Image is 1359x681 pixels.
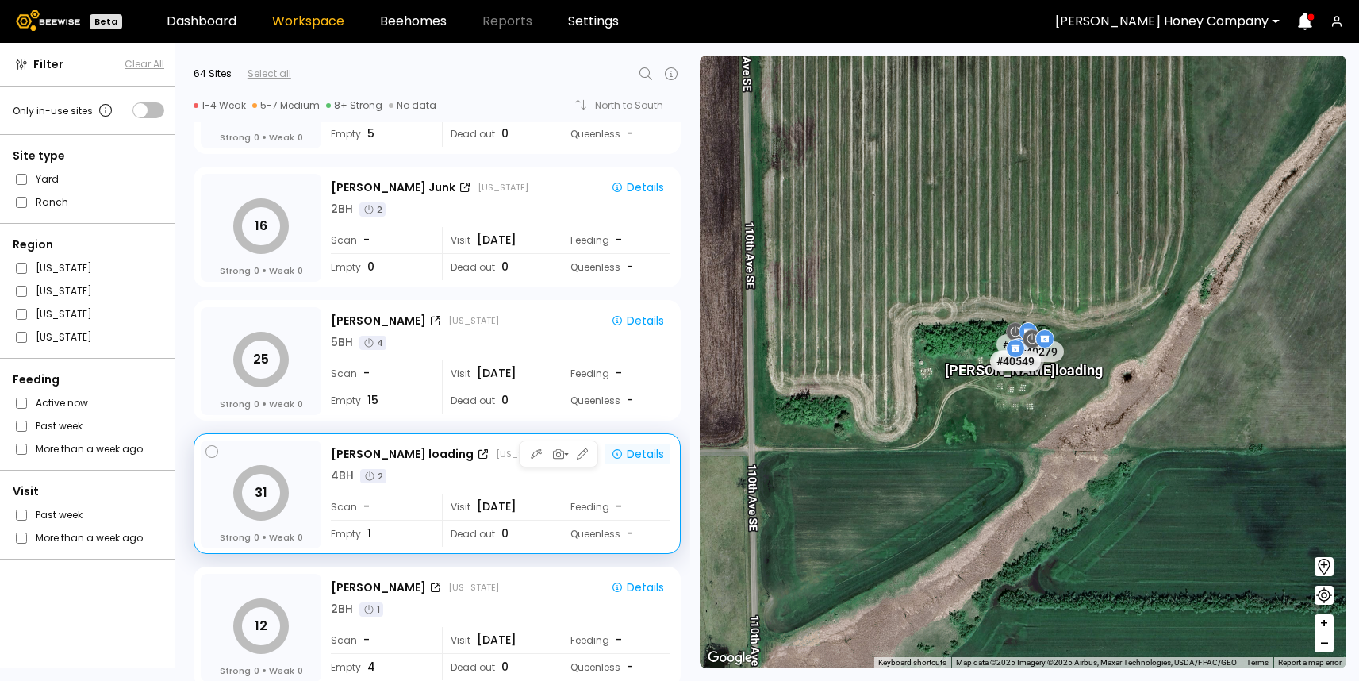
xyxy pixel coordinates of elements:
[367,392,378,409] span: 15
[501,259,509,275] span: 0
[562,521,670,547] div: Queenless
[1278,658,1342,667] a: Report a map error
[331,121,431,147] div: Empty
[363,498,370,515] span: -
[331,601,353,618] div: 2 BH
[562,654,670,680] div: Queenless
[562,121,670,147] div: Queenless
[220,131,303,144] div: Strong Weak
[605,310,670,331] button: Details
[627,392,633,409] span: -
[878,657,946,668] button: Keyboard shortcuts
[255,217,267,235] tspan: 16
[562,360,670,387] div: Feeding
[36,306,92,322] label: [US_STATE]
[254,664,259,677] span: 0
[1315,614,1334,633] button: +
[36,417,83,434] label: Past week
[562,254,670,280] div: Queenless
[616,498,624,515] div: -
[367,525,371,542] span: 1
[482,15,532,28] span: Reports
[595,101,674,110] div: North to South
[477,632,516,648] span: [DATE]
[442,227,551,253] div: Visit
[367,125,374,142] span: 5
[956,658,1237,667] span: Map data ©2025 Imagery ©2025 Airbus, Maxar Technologies, USDA/FPAC/GEO
[627,125,633,142] span: -
[496,448,547,460] div: [US_STATE]
[331,579,426,596] div: [PERSON_NAME]
[13,483,164,500] div: Visit
[477,232,516,248] span: [DATE]
[298,531,303,544] span: 0
[254,131,259,144] span: 0
[627,259,633,275] span: -
[478,181,528,194] div: [US_STATE]
[611,580,664,594] div: Details
[562,494,670,520] div: Feeding
[36,329,92,345] label: [US_STATE]
[220,398,303,410] div: Strong Weak
[442,254,551,280] div: Dead out
[255,483,267,502] tspan: 31
[13,371,164,388] div: Feeding
[36,171,59,187] label: Yard
[380,15,447,28] a: Beehomes
[326,99,382,112] div: 8+ Strong
[331,334,353,351] div: 5 BH
[36,441,143,457] label: More than a week ago
[442,654,551,680] div: Dead out
[442,521,551,547] div: Dead out
[331,313,426,329] div: [PERSON_NAME]
[448,314,499,327] div: [US_STATE]
[36,394,88,411] label: Active now
[363,232,370,248] span: -
[253,350,269,368] tspan: 25
[359,602,383,617] div: 1
[13,101,115,120] div: Only in-use sites
[36,283,92,299] label: [US_STATE]
[331,387,431,414] div: Empty
[125,57,164,71] button: Clear All
[331,654,431,680] div: Empty
[389,99,436,112] div: No data
[13,237,164,253] div: Region
[562,387,670,414] div: Queenless
[367,659,375,675] span: 4
[1319,614,1329,633] span: +
[611,447,664,461] div: Details
[442,121,551,147] div: Dead out
[477,365,516,382] span: [DATE]
[616,632,624,648] div: -
[944,345,1102,379] div: [PERSON_NAME] loading
[990,351,1041,371] div: # 40549
[13,148,164,164] div: Site type
[331,254,431,280] div: Empty
[363,365,370,382] span: -
[248,67,291,81] div: Select all
[331,494,431,520] div: Scan
[442,360,551,387] div: Visit
[442,494,551,520] div: Visit
[1320,633,1329,653] span: –
[501,659,509,675] span: 0
[254,398,259,410] span: 0
[501,125,509,142] span: 0
[331,227,431,253] div: Scan
[367,259,374,275] span: 0
[272,15,344,28] a: Workspace
[704,648,756,668] a: Open this area in Google Maps (opens a new window)
[298,264,303,277] span: 0
[363,632,370,648] span: -
[359,202,386,217] div: 2
[360,469,386,483] div: 2
[252,99,320,112] div: 5-7 Medium
[1315,633,1334,652] button: –
[562,627,670,653] div: Feeding
[448,581,499,594] div: [US_STATE]
[194,99,246,112] div: 1-4 Weak
[627,659,633,675] span: -
[611,180,664,194] div: Details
